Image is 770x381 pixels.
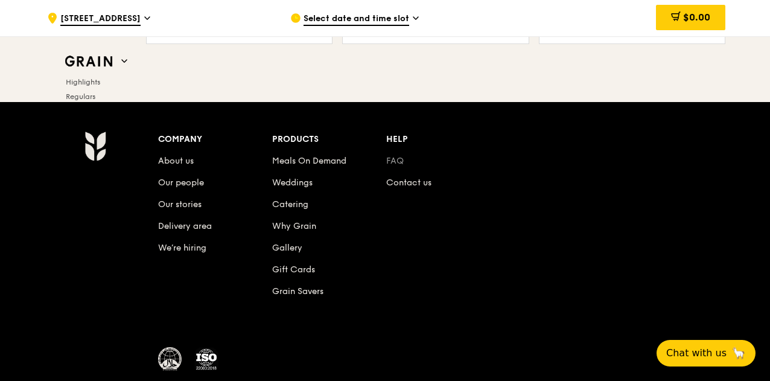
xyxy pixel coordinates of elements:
[60,13,141,26] span: [STREET_ADDRESS]
[272,131,386,148] div: Products
[272,221,316,231] a: Why Grain
[386,156,404,166] a: FAQ
[194,347,218,371] img: ISO Certified
[657,340,756,367] button: Chat with us🦙
[66,92,95,101] span: Regulars
[272,156,346,166] a: Meals On Demand
[272,199,308,210] a: Catering
[158,221,212,231] a: Delivery area
[683,11,710,23] span: $0.00
[158,347,182,371] img: MUIS Halal Certified
[386,178,431,188] a: Contact us
[304,13,409,26] span: Select date and time slot
[272,243,302,253] a: Gallery
[386,131,500,148] div: Help
[61,51,116,72] img: Grain web logo
[158,156,194,166] a: About us
[84,131,106,161] img: Grain
[666,346,727,360] span: Chat with us
[731,346,746,360] span: 🦙
[158,243,206,253] a: We’re hiring
[66,78,100,86] span: Highlights
[272,178,313,188] a: Weddings
[158,199,202,210] a: Our stories
[158,178,204,188] a: Our people
[272,264,315,275] a: Gift Cards
[272,286,323,296] a: Grain Savers
[158,131,272,148] div: Company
